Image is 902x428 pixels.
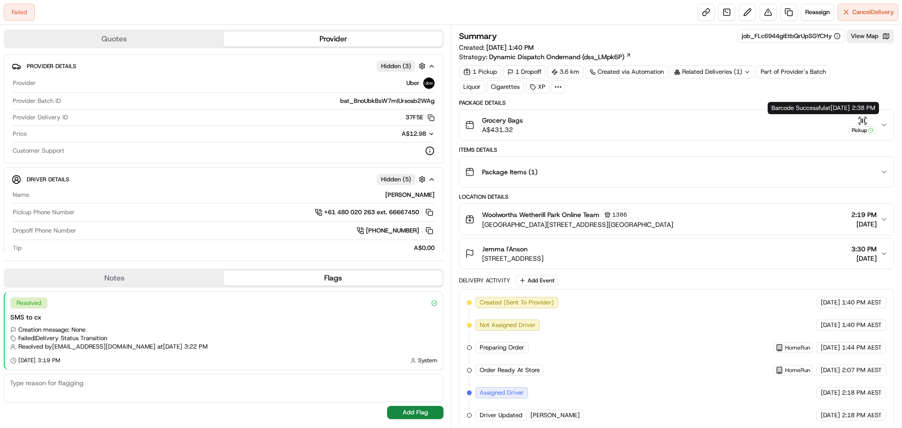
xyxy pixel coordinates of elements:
span: 2:07 PM AEST [842,366,882,374]
div: Cigarettes [487,80,524,93]
a: +61 480 020 263 ext. 66667450 [315,207,435,218]
button: Pickup [848,116,877,134]
span: [PERSON_NAME] [530,411,580,420]
button: Quotes [5,31,224,47]
span: Order Ready At Store [480,366,540,374]
span: 1:40 PM AEST [842,298,882,307]
div: Items Details [459,146,894,154]
div: Package Details [459,99,894,107]
button: A$12.98 [352,130,435,138]
span: [DATE] [821,343,840,352]
span: bat_BnoUbkBsW7mIUrsosb2WAg [340,97,435,105]
span: Created (Sent To Provider) [480,298,554,307]
span: +61 480 020 263 ext. 66667450 [324,208,419,217]
span: Creation message: None [18,326,86,334]
span: [GEOGRAPHIC_DATA][STREET_ADDRESS][GEOGRAPHIC_DATA] [482,220,673,229]
span: [DATE] [821,321,840,329]
div: Liquor [459,80,485,93]
span: Customer Support [13,147,64,155]
span: Not Assigned Driver [480,321,536,329]
span: Provider Batch ID [13,97,61,105]
span: Driver Updated [480,411,522,420]
span: 1:40 PM AEST [842,321,882,329]
button: Provider [224,31,443,47]
span: Failed | Delivery Status Transition [18,334,107,342]
button: Grocery BagsA$431.32Pickup [459,110,894,140]
span: Dynamic Dispatch Ondemand (dss_LMpk6P) [489,52,624,62]
span: HomeRun [785,344,810,351]
span: [DATE] [821,298,840,307]
a: Dynamic Dispatch Ondemand (dss_LMpk6P) [489,52,631,62]
span: 2:19 PM [851,210,877,219]
span: 3:30 PM [851,244,877,254]
button: job_FLc6944giEtbQrUpSGYCHy [742,32,840,40]
button: View Map [847,30,894,43]
span: [PHONE_NUMBER] [366,226,419,235]
a: Created via Automation [585,65,668,78]
span: 1:44 PM AEST [842,343,882,352]
span: Cancel Delivery [852,8,894,16]
span: [DATE] [821,389,840,397]
div: 1 Dropoff [503,65,545,78]
button: Driver DetailsHidden (5) [12,171,435,187]
button: Provider DetailsHidden (3) [12,58,435,74]
span: Pickup Phone Number [13,208,75,217]
span: Provider [13,79,36,87]
span: Grocery Bags [482,116,523,125]
button: Package Items (1) [459,157,894,187]
span: 2:18 PM AEST [842,411,882,420]
div: 1 Pickup [459,65,501,78]
div: SMS to cx [10,312,437,322]
span: A$431.32 [482,125,523,134]
span: Created: [459,43,534,52]
div: XP [526,80,550,93]
span: [DATE] 3:19 PM [18,357,60,364]
span: Preparing Order [480,343,524,352]
div: Resolved [10,297,47,309]
span: Tip [13,244,22,252]
div: [PERSON_NAME] [33,191,435,199]
button: Hidden (3) [377,60,428,72]
span: Assigned Driver [480,389,524,397]
div: Strategy: [459,52,631,62]
span: Name [13,191,29,199]
button: Hidden (5) [377,173,428,185]
span: Resolved by [EMAIL_ADDRESS][DOMAIN_NAME] [18,342,156,351]
button: CancelDelivery [838,4,898,21]
span: Provider Details [27,62,76,70]
div: Pickup [848,126,877,134]
span: A$12.98 [402,130,426,138]
span: 2:18 PM AEST [842,389,882,397]
span: Driver Details [27,176,69,183]
span: [DATE] 1:40 PM [486,43,534,52]
span: Jemma I'Anson [482,244,528,254]
span: [STREET_ADDRESS] [482,254,544,263]
span: System [418,357,437,364]
span: 1386 [612,211,627,218]
div: Location Details [459,193,894,201]
span: Reassign [805,8,830,16]
span: Provider Delivery ID [13,113,68,122]
button: 37F5E [405,113,435,122]
span: Dropoff Phone Number [13,226,76,235]
h3: Summary [459,32,497,40]
span: Hidden ( 3 ) [381,62,411,70]
div: 3.6 km [547,65,583,78]
span: [DATE] [851,219,877,229]
div: Barcode Successful [768,102,879,114]
a: [PHONE_NUMBER] [357,226,435,236]
button: Add Flag [387,406,443,419]
span: [DATE] [821,366,840,374]
span: Hidden ( 5 ) [381,175,411,184]
span: [DATE] [851,254,877,263]
button: Add Event [516,275,558,286]
span: Package Items ( 1 ) [482,167,537,177]
span: at [DATE] 2:38 PM [825,104,875,112]
span: Price [13,130,27,138]
span: HomeRun [785,366,810,374]
button: Reassign [801,4,834,21]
